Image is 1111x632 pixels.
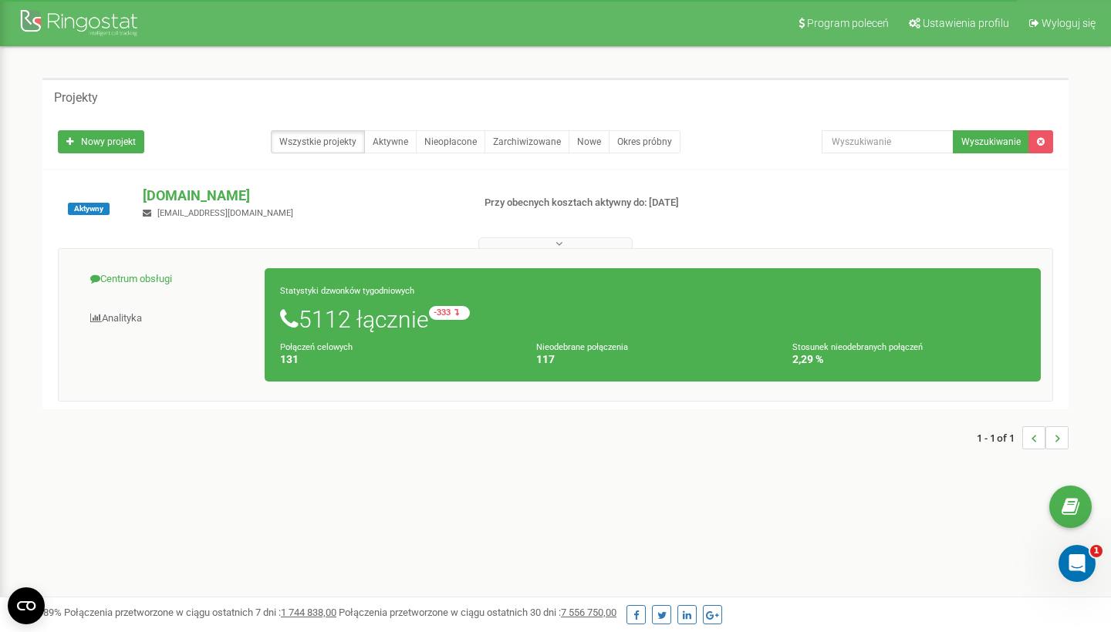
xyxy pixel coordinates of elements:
[364,130,417,153] a: Aktywne
[569,130,610,153] a: Nowe
[536,342,628,352] small: Nieodebrane połączenia
[416,130,485,153] a: Nieopłacone
[280,306,1025,332] h1: 5112 łącznie
[485,130,569,153] a: Zarchiwizowane
[280,354,513,365] h4: 131
[977,426,1022,449] span: 1 - 1 of 1
[561,607,616,618] u: 7 556 750,00
[429,306,470,320] small: -333
[1042,17,1096,29] span: Wyloguj się
[280,342,353,352] small: Połączeń celowych
[792,342,923,352] small: Stosunek nieodebranych połączeń
[807,17,889,29] span: Program poleceń
[953,130,1029,153] button: Wyszukiwanie
[143,186,459,206] p: [DOMAIN_NAME]
[280,286,414,296] small: Statystyki dzwonków tygodniowych
[792,354,1025,365] h4: 2,29 %
[822,130,954,153] input: Wyszukiwanie
[68,203,110,215] span: Aktywny
[1090,545,1103,557] span: 1
[281,607,336,618] u: 1 744 838,00
[339,607,616,618] span: Połączenia przetworzone w ciągu ostatnich 30 dni :
[70,300,265,338] a: Analityka
[536,354,769,365] h4: 117
[609,130,680,153] a: Okres próbny
[271,130,365,153] a: Wszystkie projekty
[64,607,336,618] span: Połączenia przetworzone w ciągu ostatnich 7 dni :
[977,411,1069,465] nav: ...
[8,587,45,624] button: Open CMP widget
[923,17,1009,29] span: Ustawienia profilu
[54,91,98,105] h5: Projekty
[70,261,265,298] a: Centrum obsługi
[485,196,716,210] p: Przy obecnych kosztach aktywny do: [DATE]
[157,208,293,218] span: [EMAIL_ADDRESS][DOMAIN_NAME]
[58,130,144,153] a: Nowy projekt
[1059,545,1096,582] iframe: Intercom live chat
